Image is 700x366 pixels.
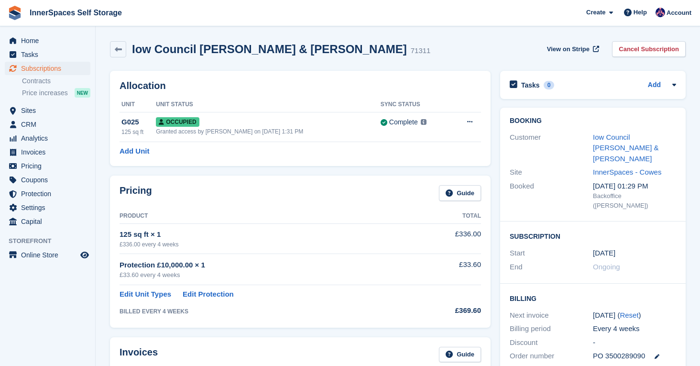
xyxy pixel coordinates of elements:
[667,8,691,18] span: Account
[5,159,90,173] a: menu
[510,248,593,259] div: Start
[593,323,676,334] div: Every 4 weeks
[120,260,414,271] div: Protection £10,000.00 × 1
[593,351,645,362] span: PO 3500289090
[156,117,199,127] span: Occupied
[521,81,540,89] h2: Tasks
[381,97,450,112] th: Sync Status
[5,34,90,47] a: menu
[5,145,90,159] a: menu
[510,351,593,362] div: Order number
[120,146,149,157] a: Add Unit
[21,248,78,262] span: Online Store
[79,249,90,261] a: Preview store
[510,117,676,125] h2: Booking
[5,215,90,228] a: menu
[120,307,414,316] div: BILLED EVERY 4 WEEKS
[510,132,593,165] div: Customer
[593,310,676,321] div: [DATE] ( )
[21,159,78,173] span: Pricing
[21,173,78,187] span: Coupons
[120,209,414,224] th: Product
[5,173,90,187] a: menu
[586,8,605,17] span: Create
[132,43,407,55] h2: Iow Council [PERSON_NAME] & [PERSON_NAME]
[22,89,68,98] span: Price increases
[648,80,661,91] a: Add
[21,48,78,61] span: Tasks
[510,323,593,334] div: Billing period
[411,45,431,56] div: 71311
[5,48,90,61] a: menu
[21,34,78,47] span: Home
[634,8,647,17] span: Help
[543,41,601,57] a: View on Stripe
[510,231,676,241] h2: Subscription
[121,117,156,128] div: G025
[421,119,427,125] img: icon-info-grey-7440780725fd019a000dd9b08b2336e03edf1995a4989e88bcd33f0948082b44.svg
[21,104,78,117] span: Sites
[414,305,481,316] div: £369.60
[510,262,593,273] div: End
[510,337,593,348] div: Discount
[121,128,156,136] div: 125 sq ft
[414,209,481,224] th: Total
[5,201,90,214] a: menu
[120,240,414,249] div: £336.00 every 4 weeks
[593,133,659,163] a: Iow Council [PERSON_NAME] & [PERSON_NAME]
[593,191,676,210] div: Backoffice ([PERSON_NAME])
[26,5,126,21] a: InnerSpaces Self Storage
[5,118,90,131] a: menu
[5,132,90,145] a: menu
[8,6,22,20] img: stora-icon-8386f47178a22dfd0bd8f6a31ec36ba5ce8667c1dd55bd0f319d3a0aa187defe.svg
[593,248,615,259] time: 2025-03-06 01:00:00 UTC
[510,181,593,211] div: Booked
[414,254,481,285] td: £33.60
[21,62,78,75] span: Subscriptions
[120,347,158,363] h2: Invoices
[510,293,676,303] h2: Billing
[5,187,90,200] a: menu
[593,337,676,348] div: -
[510,167,593,178] div: Site
[120,289,171,300] a: Edit Unit Types
[5,62,90,75] a: menu
[656,8,665,17] img: Dominic Hampson
[439,185,481,201] a: Guide
[21,187,78,200] span: Protection
[75,88,90,98] div: NEW
[120,229,414,240] div: 125 sq ft × 1
[21,118,78,131] span: CRM
[5,248,90,262] a: menu
[120,80,481,91] h2: Allocation
[183,289,234,300] a: Edit Protection
[439,347,481,363] a: Guide
[120,270,414,280] div: £33.60 every 4 weeks
[21,201,78,214] span: Settings
[9,236,95,246] span: Storefront
[21,132,78,145] span: Analytics
[547,44,590,54] span: View on Stripe
[5,104,90,117] a: menu
[120,97,156,112] th: Unit
[22,88,90,98] a: Price increases NEW
[22,77,90,86] a: Contracts
[389,117,418,127] div: Complete
[593,181,676,192] div: [DATE] 01:29 PM
[612,41,686,57] a: Cancel Subscription
[593,168,661,176] a: InnerSpaces - Cowes
[544,81,555,89] div: 0
[21,145,78,159] span: Invoices
[156,127,381,136] div: Granted access by [PERSON_NAME] on [DATE] 1:31 PM
[620,311,638,319] a: Reset
[414,223,481,254] td: £336.00
[120,185,152,201] h2: Pricing
[156,97,381,112] th: Unit Status
[593,263,620,271] span: Ongoing
[510,310,593,321] div: Next invoice
[21,215,78,228] span: Capital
